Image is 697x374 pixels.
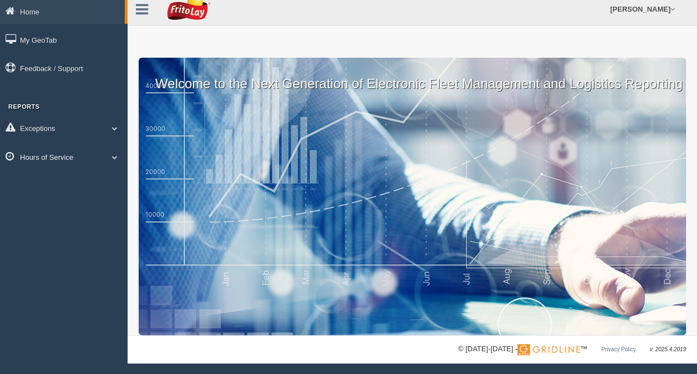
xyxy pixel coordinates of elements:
img: Gridline [517,344,580,355]
span: v. 2025.4.2019 [650,346,686,352]
a: Privacy Policy [601,346,635,352]
p: Welcome to the Next Generation of Electronic Fleet Management and Logistics Reporting [139,58,686,93]
div: © [DATE]-[DATE] - ™ [458,343,686,355]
